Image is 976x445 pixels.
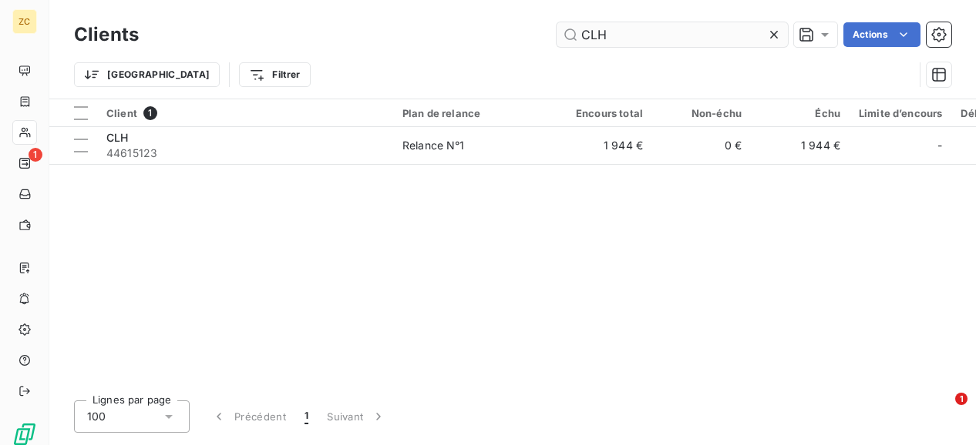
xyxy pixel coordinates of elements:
div: Échu [760,107,840,119]
td: 1 944 € [751,127,850,164]
div: Encours total [563,107,643,119]
span: 1 [955,393,968,405]
button: Actions [843,22,920,47]
div: ZC [12,9,37,34]
span: CLH [106,131,128,144]
button: Suivant [318,400,395,433]
div: Non-échu [661,107,742,119]
div: Limite d’encours [859,107,942,119]
span: 1 [305,409,308,424]
input: Rechercher [557,22,788,47]
button: [GEOGRAPHIC_DATA] [74,62,220,87]
td: 1 944 € [554,127,652,164]
h3: Clients [74,21,139,49]
span: 1 [143,106,157,120]
button: 1 [295,400,318,433]
button: Filtrer [239,62,310,87]
a: 1 [12,151,36,176]
span: 44615123 [106,146,384,161]
iframe: Intercom live chat [924,393,961,430]
span: 1 [29,148,42,162]
td: 0 € [652,127,751,164]
span: 100 [87,409,106,424]
span: Client [106,107,137,119]
div: Plan de relance [402,107,544,119]
div: Relance N°1 [402,138,465,153]
span: - [937,138,942,153]
button: Précédent [202,400,295,433]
